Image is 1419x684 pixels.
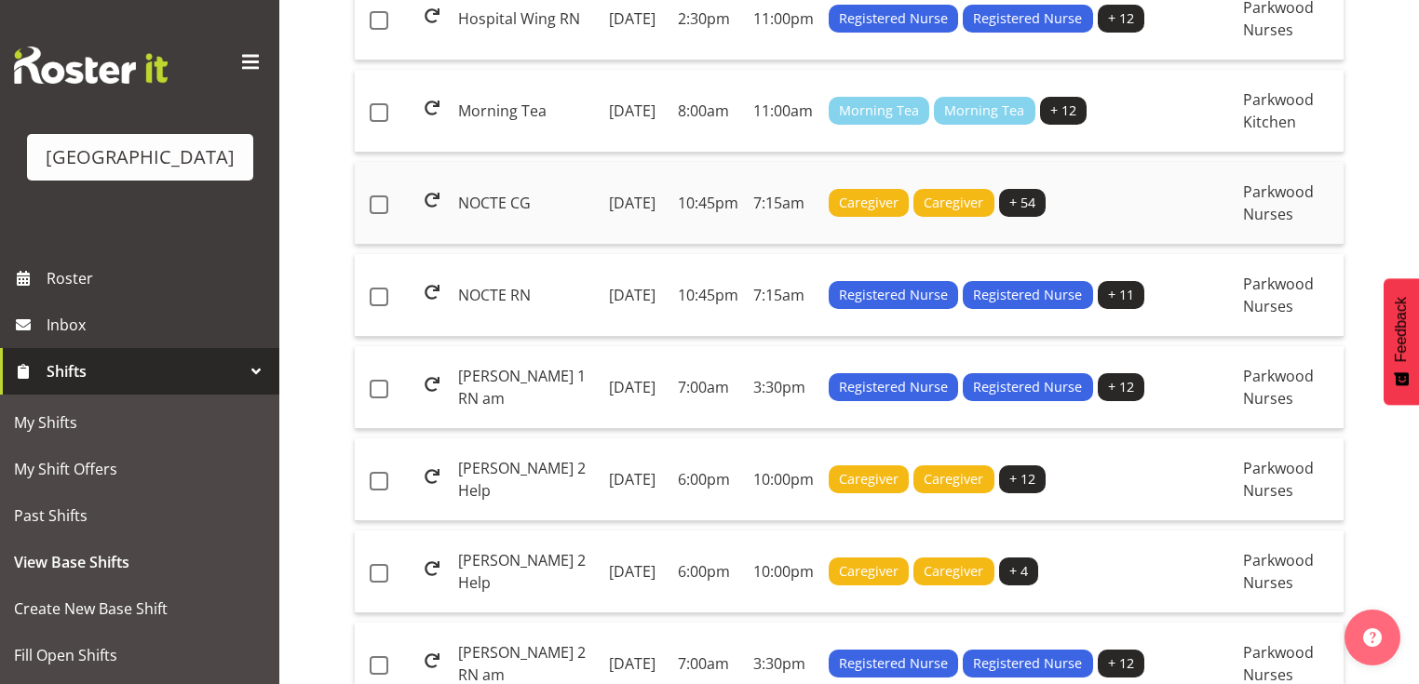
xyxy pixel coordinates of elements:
[1384,278,1419,405] button: Feedback - Show survey
[5,492,275,539] a: Past Shifts
[1009,469,1035,490] span: + 12
[451,530,601,613] td: [PERSON_NAME] 2 Help
[1108,377,1134,397] span: + 12
[839,469,899,490] span: Caregiver
[47,264,270,292] span: Roster
[14,502,265,530] span: Past Shifts
[839,193,899,213] span: Caregiver
[14,409,265,436] span: My Shifts
[670,70,746,153] td: 8:00am
[670,162,746,245] td: 10:45pm
[924,561,983,582] span: Caregiver
[14,548,265,576] span: View Base Shifts
[601,70,670,153] td: [DATE]
[47,311,270,339] span: Inbox
[839,8,948,29] span: Registered Nurse
[1050,101,1076,121] span: + 12
[839,101,919,121] span: Morning Tea
[746,254,821,337] td: 7:15am
[924,193,983,213] span: Caregiver
[670,346,746,429] td: 7:00am
[746,162,821,245] td: 7:15am
[1393,297,1410,362] span: Feedback
[5,446,275,492] a: My Shift Offers
[451,162,601,245] td: NOCTE CG
[47,357,242,385] span: Shifts
[451,346,601,429] td: [PERSON_NAME] 1 RN am
[944,101,1024,121] span: Morning Tea
[5,399,275,446] a: My Shifts
[601,162,670,245] td: [DATE]
[746,438,821,521] td: 10:00pm
[746,346,821,429] td: 3:30pm
[601,254,670,337] td: [DATE]
[14,455,265,483] span: My Shift Offers
[1009,193,1035,213] span: + 54
[670,530,746,613] td: 6:00pm
[601,346,670,429] td: [DATE]
[973,377,1082,397] span: Registered Nurse
[1108,8,1134,29] span: + 12
[5,632,275,678] a: Fill Open Shifts
[670,438,746,521] td: 6:00pm
[839,561,899,582] span: Caregiver
[839,653,948,674] span: Registered Nurse
[973,653,1082,674] span: Registered Nurse
[1363,628,1382,647] img: help-xxl-2.png
[1009,561,1028,582] span: + 4
[5,539,275,585] a: View Base Shifts
[1108,653,1134,674] span: + 12
[14,595,265,623] span: Create New Base Shift
[1243,458,1314,501] span: Parkwood Nurses
[46,143,235,171] div: [GEOGRAPHIC_DATA]
[5,585,275,632] a: Create New Base Shift
[1243,550,1314,593] span: Parkwood Nurses
[924,469,983,490] span: Caregiver
[839,377,948,397] span: Registered Nurse
[670,254,746,337] td: 10:45pm
[601,530,670,613] td: [DATE]
[1243,89,1314,132] span: Parkwood Kitchen
[973,285,1082,305] span: Registered Nurse
[1243,181,1314,224] span: Parkwood Nurses
[746,530,821,613] td: 10:00pm
[1108,285,1134,305] span: + 11
[973,8,1082,29] span: Registered Nurse
[14,47,168,84] img: Rosterit website logo
[14,641,265,669] span: Fill Open Shifts
[1243,274,1314,316] span: Parkwood Nurses
[601,438,670,521] td: [DATE]
[451,254,601,337] td: NOCTE RN
[1243,366,1314,409] span: Parkwood Nurses
[839,285,948,305] span: Registered Nurse
[746,70,821,153] td: 11:00am
[451,70,601,153] td: Morning Tea
[451,438,601,521] td: [PERSON_NAME] 2 Help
